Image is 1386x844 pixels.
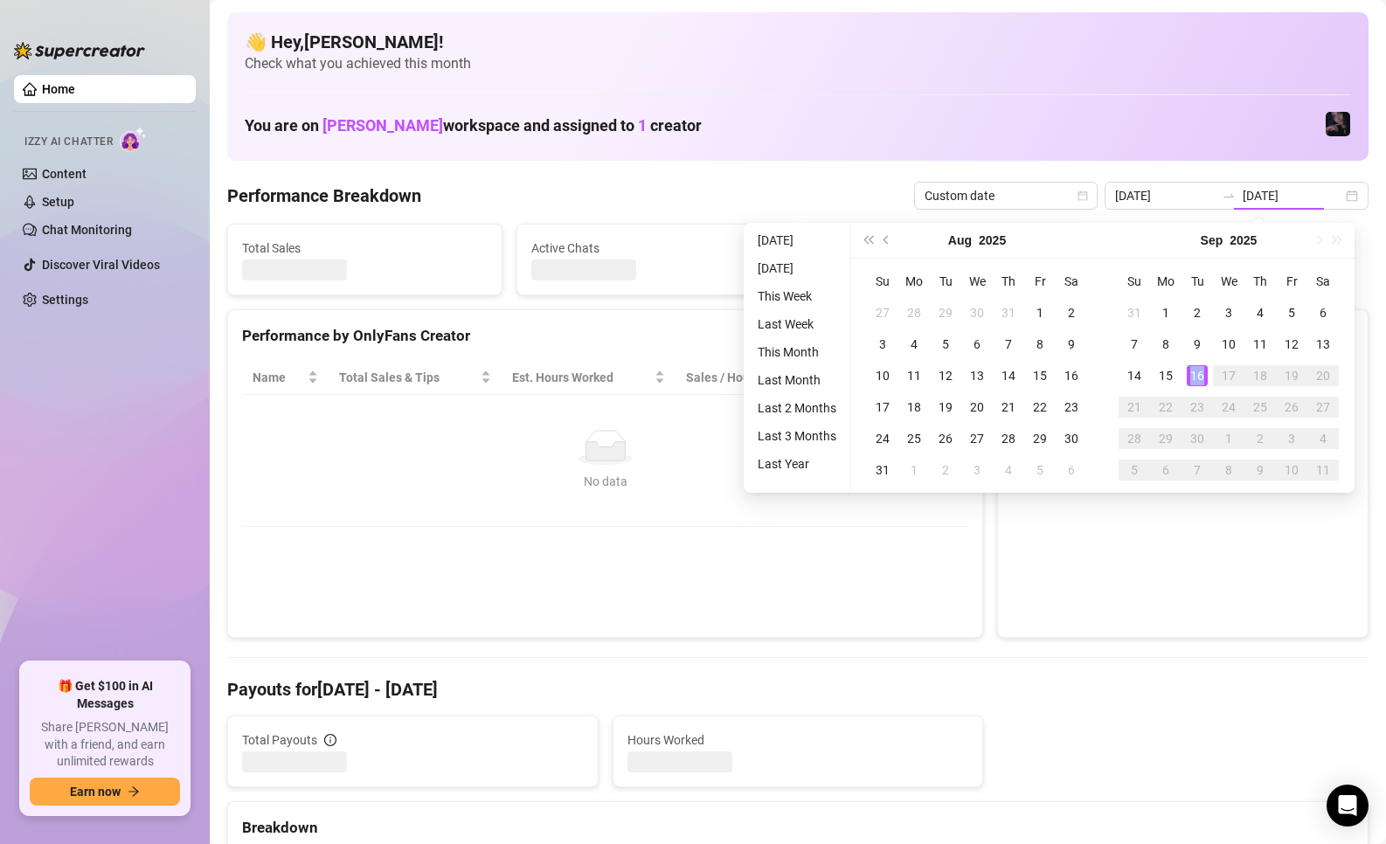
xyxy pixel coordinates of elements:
span: Messages Sent [820,239,1065,258]
span: Izzy AI Chatter [24,134,113,150]
input: Start date [1115,186,1215,205]
a: Content [42,167,87,181]
input: End date [1243,186,1342,205]
img: CYBERGIRL [1326,112,1350,136]
span: swap-right [1222,189,1236,203]
div: Breakdown [242,816,1354,840]
div: No data [260,472,951,491]
span: Name [253,368,304,387]
div: Est. Hours Worked [512,368,651,387]
span: 1 [638,116,647,135]
button: Earn nowarrow-right [30,778,180,806]
div: Open Intercom Messenger [1327,785,1369,827]
span: [PERSON_NAME] [322,116,443,135]
span: Total Sales [242,239,488,258]
span: Hours Worked [627,730,969,750]
a: Discover Viral Videos [42,258,160,272]
a: Settings [42,293,88,307]
span: Sales / Hour [686,368,782,387]
span: Active Chats [531,239,777,258]
span: to [1222,189,1236,203]
span: Earn now [70,785,121,799]
th: Chat Conversion [807,361,968,395]
span: Share [PERSON_NAME] with a friend, and earn unlimited rewards [30,719,180,771]
th: Sales / Hour [676,361,807,395]
img: AI Chatter [120,127,147,152]
h1: You are on workspace and assigned to creator [245,116,702,135]
img: logo-BBDzfeDw.svg [14,42,145,59]
th: Total Sales & Tips [329,361,502,395]
h4: Performance Breakdown [227,183,421,208]
th: Name [242,361,329,395]
span: Total Sales & Tips [339,368,477,387]
span: Check what you achieved this month [245,54,1351,73]
div: Performance by OnlyFans Creator [242,324,968,348]
a: Setup [42,195,74,209]
span: Total Payouts [242,730,317,750]
div: Sales by OnlyFans Creator [1012,324,1354,348]
a: Home [42,82,75,96]
span: info-circle [324,734,336,746]
span: arrow-right [128,785,140,798]
span: Chat Conversion [817,368,944,387]
a: Chat Monitoring [42,223,132,237]
h4: 👋 Hey, [PERSON_NAME] ! [245,30,1351,54]
span: calendar [1078,190,1088,201]
h4: Payouts for [DATE] - [DATE] [227,677,1369,702]
span: 🎁 Get $100 in AI Messages [30,678,180,712]
span: Custom date [925,183,1087,209]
